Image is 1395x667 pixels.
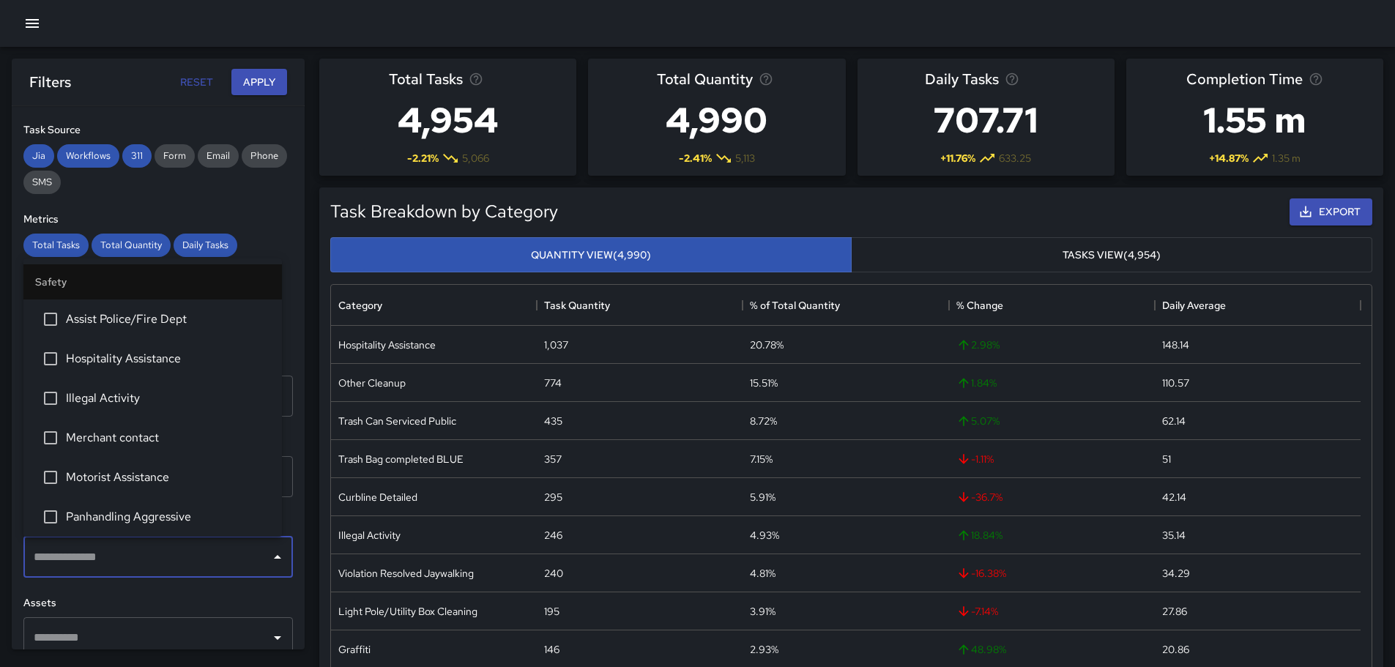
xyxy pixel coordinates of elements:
[469,72,483,86] svg: Total number of tasks in the selected period, compared to the previous period.
[267,547,288,567] button: Close
[1272,151,1301,165] span: 1.35 m
[1309,72,1323,86] svg: Average time taken to complete tasks in the selected period, compared to the previous period.
[66,508,270,526] span: Panhandling Aggressive
[956,604,998,619] span: -7.14 %
[1290,198,1372,226] button: Export
[66,429,270,447] span: Merchant contact
[242,149,287,162] span: Phone
[544,376,562,390] div: 774
[23,122,293,138] h6: Task Source
[750,285,840,326] div: % of Total Quantity
[338,376,406,390] div: Other Cleanup
[174,239,237,251] span: Daily Tasks
[174,234,237,257] div: Daily Tasks
[267,627,288,648] button: Open
[1186,91,1323,149] h3: 1.55 m
[29,70,71,94] h6: Filters
[949,285,1155,326] div: % Change
[1162,452,1171,466] div: 51
[23,234,89,257] div: Total Tasks
[338,566,474,581] div: Violation Resolved Jaywalking
[155,149,195,162] span: Form
[23,144,54,168] div: Jia
[544,604,559,619] div: 195
[23,239,89,251] span: Total Tasks
[956,414,1000,428] span: 5.07 %
[198,149,239,162] span: Email
[750,604,775,619] div: 3.91%
[66,310,270,328] span: Assist Police/Fire Dept
[338,285,382,326] div: Category
[925,67,999,91] span: Daily Tasks
[759,72,773,86] svg: Total task quantity in the selected period, compared to the previous period.
[389,67,463,91] span: Total Tasks
[66,469,270,486] span: Motorist Assistance
[338,338,436,352] div: Hospitality Assistance
[57,144,119,168] div: Workflows
[23,171,61,194] div: SMS
[1162,490,1186,504] div: 42.14
[338,414,456,428] div: Trash Can Serviced Public
[940,151,975,165] span: + 11.76 %
[338,490,417,504] div: Curbline Detailed
[544,642,559,657] div: 146
[173,69,220,96] button: Reset
[750,490,775,504] div: 5.91%
[544,452,562,466] div: 357
[851,237,1372,273] button: Tasks View(4,954)
[679,151,712,165] span: -2.41 %
[750,566,775,581] div: 4.81%
[537,285,743,326] div: Task Quantity
[1186,67,1303,91] span: Completion Time
[544,285,610,326] div: Task Quantity
[544,414,562,428] div: 435
[231,69,287,96] button: Apply
[956,566,1006,581] span: -16.38 %
[743,285,948,326] div: % of Total Quantity
[1209,151,1249,165] span: + 14.87 %
[338,642,371,657] div: Graffiti
[338,528,401,543] div: Illegal Activity
[66,350,270,368] span: Hospitality Assistance
[330,200,1284,223] h5: Task Breakdown by Category
[92,239,171,251] span: Total Quantity
[750,452,773,466] div: 7.15%
[242,144,287,168] div: Phone
[23,264,282,299] li: Safety
[956,642,1006,657] span: 48.98 %
[1162,642,1189,657] div: 20.86
[544,566,563,581] div: 240
[389,91,507,149] h3: 4,954
[23,595,293,611] h6: Assets
[198,144,239,168] div: Email
[66,390,270,407] span: Illegal Activity
[925,91,1046,149] h3: 707.71
[122,144,152,168] div: 311
[750,414,777,428] div: 8.72%
[544,490,562,504] div: 295
[122,149,152,162] span: 311
[92,234,171,257] div: Total Quantity
[1005,72,1019,86] svg: Average number of tasks per day in the selected period, compared to the previous period.
[1162,528,1186,543] div: 35.14
[657,91,776,149] h3: 4,990
[407,151,439,165] span: -2.21 %
[462,151,489,165] span: 5,066
[331,285,537,326] div: Category
[735,151,755,165] span: 5,113
[338,604,477,619] div: Light Pole/Utility Box Cleaning
[1162,414,1186,428] div: 62.14
[956,452,994,466] span: -1.11 %
[1162,604,1187,619] div: 27.86
[999,151,1031,165] span: 633.25
[750,376,778,390] div: 15.51%
[1162,376,1189,390] div: 110.57
[1162,285,1226,326] div: Daily Average
[956,528,1002,543] span: 18.84 %
[1155,285,1361,326] div: Daily Average
[330,237,852,273] button: Quantity View(4,990)
[750,528,779,543] div: 4.93%
[1162,566,1190,581] div: 34.29
[956,376,997,390] span: 1.84 %
[657,67,753,91] span: Total Quantity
